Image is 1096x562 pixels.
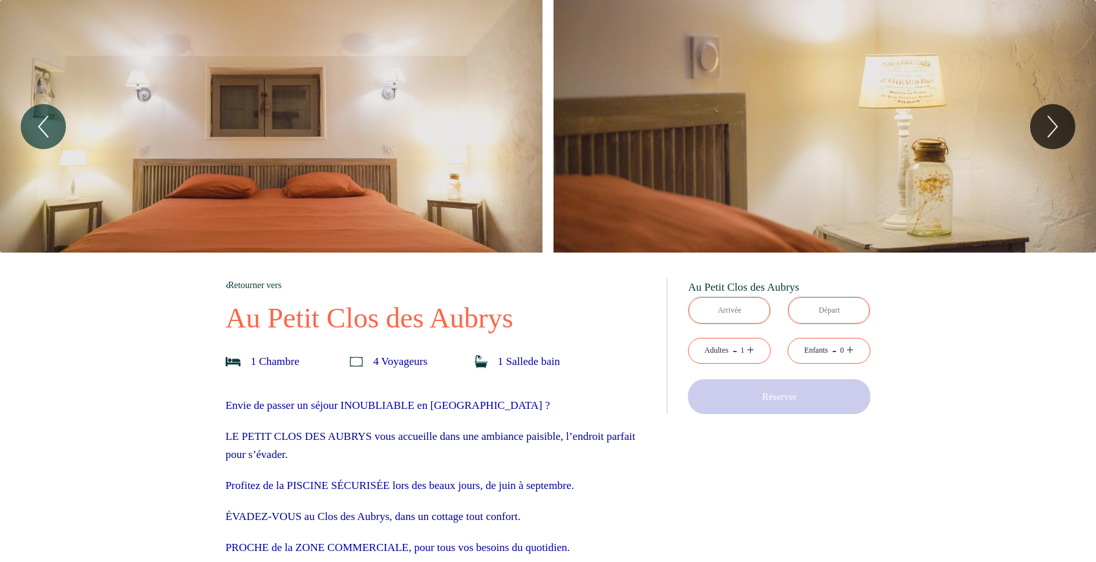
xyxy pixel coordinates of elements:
a: + [846,340,854,360]
p: 4 Voyageur [373,353,427,371]
span: s [423,355,427,368]
p: Envie de passer un séjour INOUBLIABLE en [GEOGRAPHIC_DATA] ? [226,397,650,415]
p: Au Petit Clos des Aubrys [688,278,870,297]
div: Adultes [704,344,728,357]
a: Retourner vers [226,278,650,293]
button: Next [1030,104,1075,149]
a: + [747,340,754,360]
p: 1 Chambre [251,353,299,371]
p: ÉVADEZ-VOUS au Clos des Aubrys, dans un cottage tout confort. [226,508,650,526]
div: 1 [739,344,746,357]
a: - [733,340,737,360]
p: PROCHE de la ZONE COMMERCIALE, pour tous vos besoins du quotidien. [226,539,650,557]
button: Previous [21,104,66,149]
img: guests [350,355,363,368]
p: LE PETIT CLOS DES AUBRYS vous accueille dans une ambiance paisible, l’endroit parfait pour s’évader. [226,428,650,464]
input: Départ [788,297,870,324]
div: 0 [839,344,845,357]
button: Réserver [688,379,870,414]
p: 1 Salle de bain [498,353,560,371]
p: Réserver [693,389,866,404]
a: - [832,340,837,360]
p: Profitez de la PISCINE SÉCURISÉE lors des beaux jours, de juin à septembre. [226,477,650,495]
input: Arrivée [689,297,770,324]
div: Enfants [804,344,828,357]
p: Au Petit Clos des Aubrys [226,302,650,335]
